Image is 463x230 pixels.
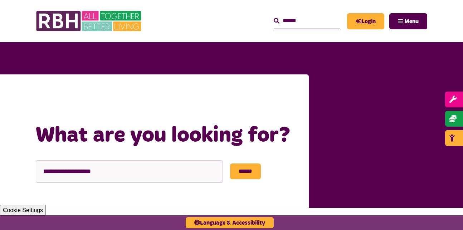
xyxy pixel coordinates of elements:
a: MyRBH [347,13,384,29]
span: Menu [404,19,419,24]
button: Navigation [389,13,427,29]
a: What are you looking for? [104,94,185,103]
a: Home [77,94,95,103]
h1: What are you looking for? [36,122,294,150]
img: RBH [36,7,143,35]
button: Language & Accessibility [186,217,274,228]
